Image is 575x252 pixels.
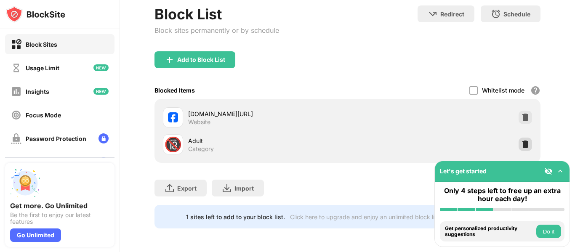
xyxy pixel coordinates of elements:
[6,6,65,23] img: logo-blocksite.svg
[10,212,109,225] div: Be the first to enjoy our latest features
[11,157,21,167] img: customize-block-page-off.svg
[154,87,195,94] div: Blocked Items
[440,167,487,175] div: Let's get started
[154,26,279,34] div: Block sites permanently or by schedule
[188,118,210,126] div: Website
[482,87,524,94] div: Whitelist mode
[11,86,21,97] img: insights-off.svg
[98,133,109,143] img: lock-menu.svg
[503,11,530,18] div: Schedule
[544,167,553,175] img: eye-not-visible.svg
[11,110,21,120] img: focus-off.svg
[186,213,285,220] div: 1 sites left to add to your block list.
[536,225,561,238] button: Do it
[10,228,61,242] div: Go Unlimited
[168,112,178,122] img: favicons
[11,63,21,73] img: time-usage-off.svg
[11,39,21,50] img: block-on.svg
[10,202,109,210] div: Get more. Go Unlimited
[177,56,225,63] div: Add to Block List
[164,136,182,153] div: 🔞
[556,167,564,175] img: omni-setup-toggle.svg
[188,109,348,118] div: [DOMAIN_NAME][URL]
[188,136,348,145] div: Adult
[440,11,464,18] div: Redirect
[26,135,86,142] div: Password Protection
[154,5,279,23] div: Block List
[234,185,254,192] div: Import
[445,225,534,238] div: Get personalized productivity suggestions
[93,88,109,95] img: new-icon.svg
[93,64,109,71] img: new-icon.svg
[440,187,564,203] div: Only 4 steps left to free up an extra hour each day!
[10,168,40,198] img: push-unlimited.svg
[188,145,214,153] div: Category
[26,111,61,119] div: Focus Mode
[11,133,21,144] img: password-protection-off.svg
[26,64,59,72] div: Usage Limit
[177,185,197,192] div: Export
[26,41,57,48] div: Block Sites
[26,88,49,95] div: Insights
[98,157,109,167] img: lock-menu.svg
[290,213,441,220] div: Click here to upgrade and enjoy an unlimited block list.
